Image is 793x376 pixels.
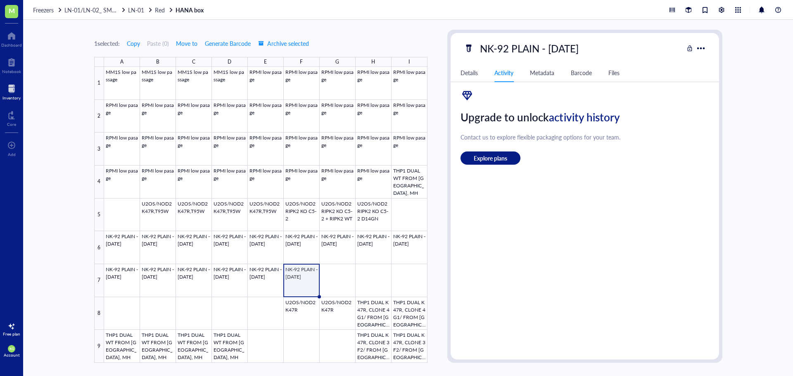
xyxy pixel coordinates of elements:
div: 1 selected: [94,39,120,48]
span: Explore plans [474,154,507,162]
span: LN-01/LN-02_ SMALL/BIG STORAGE ROOM [64,6,181,14]
div: E [264,57,267,67]
button: Explore plans [461,151,520,165]
div: NK-92 PLAIN - [DATE] [476,40,582,57]
a: Notebook [2,56,21,74]
span: Copy [127,40,140,47]
div: Details [461,68,478,77]
span: Generate Barcode [205,40,251,47]
div: Dashboard [1,43,22,47]
div: F [300,57,303,67]
span: Freezers [33,6,54,14]
div: Barcode [571,68,592,77]
span: Move to [176,40,197,47]
button: Paste (0) [147,37,169,50]
div: C [192,57,195,67]
span: activity history [549,109,620,125]
span: NG [9,347,14,350]
div: 1 [94,67,104,100]
div: 7 [94,264,104,297]
button: Copy [126,37,140,50]
div: Core [7,122,16,127]
div: 3 [94,132,104,166]
div: B [156,57,159,67]
div: A [120,57,123,67]
div: Upgrade to unlock [461,109,709,126]
div: 8 [94,297,104,330]
a: LN-01/LN-02_ SMALL/BIG STORAGE ROOM [64,6,126,14]
div: G [335,57,339,67]
span: Archive selected [258,40,309,47]
div: Inventory [2,95,21,100]
a: Explore plans [461,151,709,165]
div: Notebook [2,69,21,74]
a: LN-01Red [128,6,174,14]
a: HANA box [176,6,205,14]
div: Add [8,152,16,157]
div: 9 [94,330,104,363]
a: Dashboard [1,29,22,47]
a: Freezers [33,6,63,14]
div: 5 [94,199,104,232]
button: Generate Barcode [204,37,251,50]
div: Files [608,68,620,77]
div: 6 [94,231,104,264]
span: Red [155,6,165,14]
div: 2 [94,100,104,133]
div: Free plan [3,331,20,336]
div: Contact us to explore flexible packaging options for your team. [461,132,709,142]
button: Move to [176,37,198,50]
div: I [408,57,410,67]
div: Account [4,352,20,357]
div: 4 [94,166,104,199]
a: Inventory [2,82,21,100]
div: H [371,57,375,67]
button: Archive selected [258,37,309,50]
a: Core [7,109,16,127]
div: Activity [494,68,513,77]
span: M [9,5,15,16]
div: D [228,57,231,67]
span: LN-01 [128,6,144,14]
div: Metadata [530,68,554,77]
